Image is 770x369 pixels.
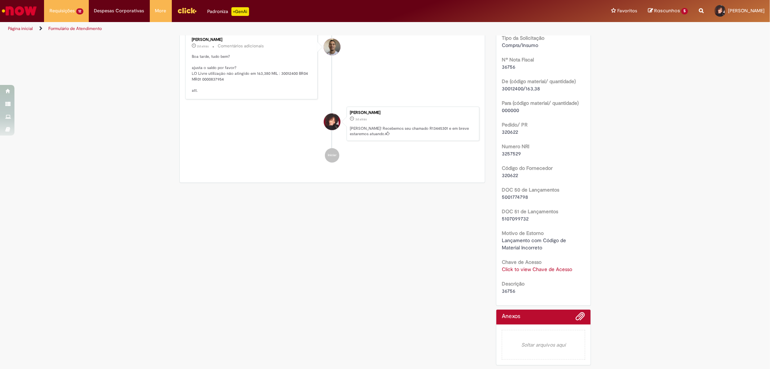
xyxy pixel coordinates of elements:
[502,42,538,48] span: Compra/Insumo
[502,208,558,215] b: DOC 51 de Lançamentos
[155,7,166,14] span: More
[502,288,515,294] span: 36756
[8,26,33,31] a: Página inicial
[576,312,585,325] button: Adicionar anexos
[49,7,75,14] span: Requisições
[502,237,567,251] span: Lançamento com Código de Material Incorreto
[502,266,572,273] a: Click to view Chave de Acesso
[502,330,585,360] em: Soltar arquivos aqui
[355,117,367,121] span: 3d atrás
[5,22,508,35] ul: Trilhas de página
[48,26,102,31] a: Formulário de Atendimento
[94,7,144,14] span: Despesas Corporativas
[197,44,209,48] time: 26/08/2025 16:34:41
[502,215,528,222] span: 5107099732
[218,43,264,49] small: Comentários adicionais
[192,54,312,94] p: Boa tarde, tudo bem? ajusta o saldo por favor? LO Livre utilização não atingido em 163,380 MIL : ...
[502,172,518,179] span: 320622
[502,78,576,85] b: De (código material/ quantidade)
[350,111,475,115] div: [PERSON_NAME]
[502,313,520,320] h2: Anexos
[208,7,249,16] div: Padroniza
[617,7,637,14] span: Favoritos
[177,5,197,16] img: click_logo_yellow_360x200.png
[502,56,534,63] b: Nº Nota Fiscal
[502,186,559,193] b: DOC 50 de Lançamentos
[231,7,249,16] p: +GenAi
[502,150,521,157] span: 3257529
[654,7,680,14] span: Rascunhos
[502,100,579,106] b: Para (código material/ quantidade)
[324,113,340,130] div: Emily Sousa Gomes
[728,8,765,14] span: [PERSON_NAME]
[502,143,529,150] b: Numero NRI
[502,35,544,41] b: Tipo da Solicitação
[197,44,209,48] span: 2d atrás
[502,121,527,128] b: Pedido/ PR
[502,129,518,135] span: 320622
[648,8,688,14] a: Rascunhos
[502,259,541,265] b: Chave de Acesso
[502,64,515,70] span: 36756
[324,39,340,55] div: Joziano De Jesus Oliveira
[502,280,525,287] b: Descrição
[185,107,480,141] li: Emily Sousa Gomes
[681,8,688,14] span: 5
[502,107,519,113] span: 000000
[350,126,475,137] p: [PERSON_NAME]! Recebemos seu chamado R13445301 e em breve estaremos atuando.
[502,194,528,200] span: 5001774798
[502,85,540,92] span: 30012400/163,38
[1,4,38,18] img: ServiceNow
[355,117,367,121] time: 25/08/2025 16:10:25
[76,8,83,14] span: 12
[502,230,544,236] b: Motivo de Estorno
[502,165,553,171] b: Código do Fornecedor
[192,38,312,42] div: [PERSON_NAME]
